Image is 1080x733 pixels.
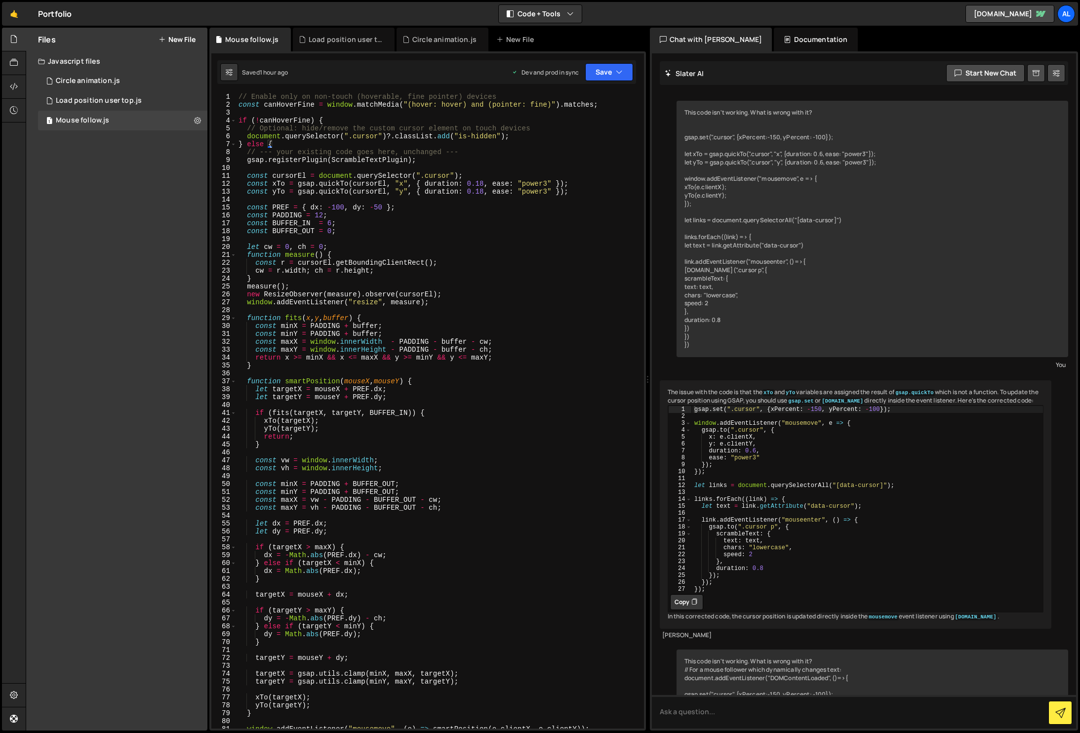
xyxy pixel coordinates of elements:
[211,354,237,362] div: 34
[669,434,691,441] div: 5
[868,613,898,620] code: mousemove
[211,488,237,496] div: 51
[669,565,691,572] div: 24
[665,69,704,78] h2: Slater AI
[650,28,772,51] div: Chat with [PERSON_NAME]
[669,496,691,503] div: 14
[211,614,237,622] div: 67
[211,559,237,567] div: 60
[787,398,815,405] code: gsap.set
[211,630,237,638] div: 69
[669,558,691,565] div: 23
[821,398,864,405] code: [DOMAIN_NAME]
[211,338,237,346] div: 32
[211,654,237,662] div: 72
[211,393,237,401] div: 39
[412,35,477,44] div: Circle animation.js
[774,28,857,51] div: Documentation
[669,441,691,448] div: 6
[211,662,237,670] div: 73
[211,567,237,575] div: 61
[211,227,237,235] div: 18
[662,631,1049,640] div: [PERSON_NAME]
[211,267,237,275] div: 23
[669,413,691,420] div: 2
[669,510,691,517] div: 16
[669,551,691,558] div: 22
[56,116,109,125] div: Mouse follow.js
[211,693,237,701] div: 77
[211,504,237,512] div: 53
[211,314,237,322] div: 29
[211,638,237,646] div: 70
[56,77,120,85] div: Circle animation.js
[211,670,237,678] div: 74
[211,148,237,156] div: 8
[669,427,691,434] div: 4
[669,524,691,530] div: 18
[26,51,207,71] div: Javascript files
[46,118,52,125] span: 1
[211,180,237,188] div: 12
[211,464,237,472] div: 48
[211,132,237,140] div: 6
[242,68,288,77] div: Saved
[38,8,72,20] div: Portfolio
[211,583,237,591] div: 63
[211,448,237,456] div: 46
[211,211,237,219] div: 16
[211,346,237,354] div: 33
[894,389,935,396] code: gsap.quickTo
[211,164,237,172] div: 10
[159,36,196,43] button: New File
[669,475,691,482] div: 11
[211,101,237,109] div: 2
[211,725,237,733] div: 81
[1057,5,1075,23] a: Al
[669,503,691,510] div: 15
[38,34,56,45] h2: Files
[211,701,237,709] div: 78
[512,68,579,77] div: Dev and prod in sync
[38,91,207,111] div: 16520/44834.js
[211,290,237,298] div: 26
[211,275,237,283] div: 24
[211,480,237,488] div: 50
[211,172,237,180] div: 11
[260,68,288,77] div: 1 hour ago
[211,535,237,543] div: 57
[211,235,237,243] div: 19
[309,35,383,44] div: Load position user top.js
[211,219,237,227] div: 17
[211,124,237,132] div: 5
[211,512,237,520] div: 54
[499,5,582,23] button: Code + Tools
[2,2,26,26] a: 🤙
[211,109,237,117] div: 3
[211,543,237,551] div: 58
[211,196,237,204] div: 14
[211,646,237,654] div: 71
[56,96,142,105] div: Load position user top.js
[211,401,237,409] div: 40
[225,35,279,44] div: Mouse follow.js
[38,111,207,130] div: 16520/44871.js
[965,5,1054,23] a: [DOMAIN_NAME]
[211,93,237,101] div: 1
[669,420,691,427] div: 3
[496,35,538,44] div: New File
[211,417,237,425] div: 42
[211,622,237,630] div: 68
[211,188,237,196] div: 13
[211,591,237,599] div: 64
[669,406,691,413] div: 1
[762,389,774,396] code: xTo
[785,389,796,396] code: yTo
[211,362,237,369] div: 35
[669,461,691,468] div: 9
[669,517,691,524] div: 17
[679,360,1066,370] div: You
[211,330,237,338] div: 31
[669,489,691,496] div: 13
[38,71,207,91] div: 16520/44831.js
